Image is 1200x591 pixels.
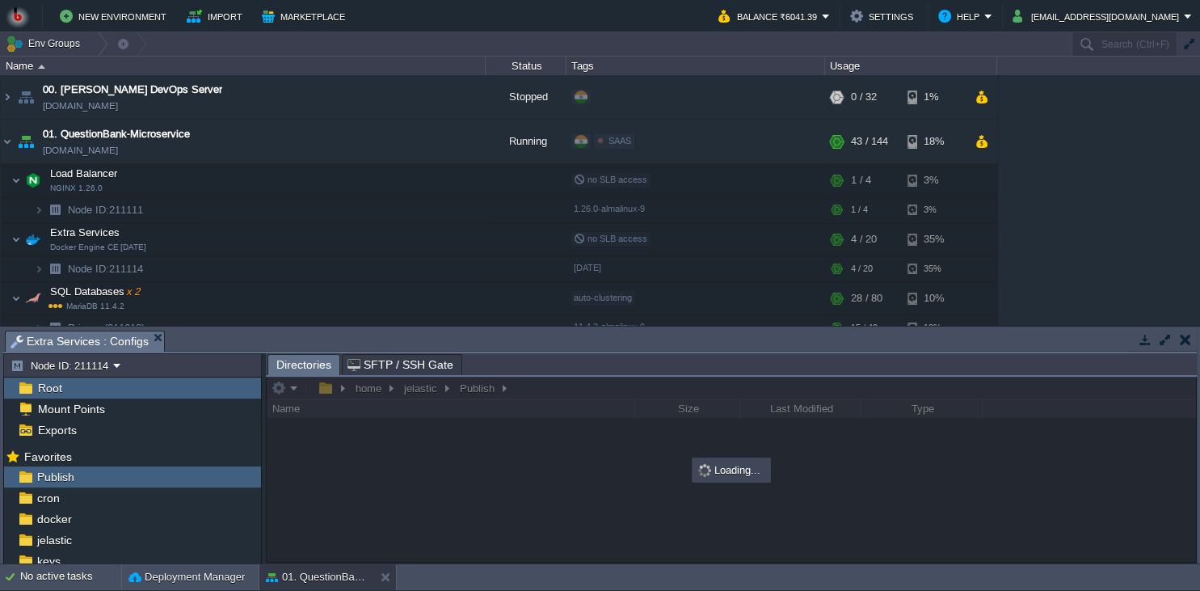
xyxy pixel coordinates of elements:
[486,75,566,119] div: Stopped
[907,197,960,222] div: 3%
[38,65,45,69] img: AMDAwAAAACH5BAEAAAAALAAAAAABAAEAAAICRAEAOw==
[68,204,109,216] span: Node ID:
[15,75,37,119] img: AMDAwAAAACH5BAEAAAAALAAAAAABAAEAAAICRAEAOw==
[907,256,960,281] div: 35%
[11,282,21,314] img: AMDAwAAAACH5BAEAAAAALAAAAAABAAEAAAICRAEAOw==
[826,57,996,75] div: Usage
[266,569,368,585] button: 01. QuestionBank-Microservice
[907,120,960,163] div: 18%
[43,126,190,142] span: 01. QuestionBank-Microservice
[276,355,331,375] span: Directories
[850,6,918,26] button: Settings
[1,120,14,163] img: AMDAwAAAACH5BAEAAAAALAAAAAABAAEAAAICRAEAOw==
[44,315,66,340] img: AMDAwAAAACH5BAEAAAAALAAAAAABAAEAAAICRAEAOw==
[43,142,118,158] a: [DOMAIN_NAME]
[22,223,44,255] img: AMDAwAAAACH5BAEAAAAALAAAAAABAAEAAAICRAEAOw==
[66,321,147,335] a: Primary(211618)
[693,459,769,481] div: Loading...
[718,6,822,26] button: Balance ₹6041.39
[48,285,142,298] a: SQL Databasesx 2MariaDB 11.4.2
[851,256,873,281] div: 4 / 20
[66,262,145,276] a: Node ID:211114
[104,322,145,334] span: (211618)
[574,204,645,213] span: 1.26.0-almalinux-9
[48,302,124,310] span: MariaDB 11.4.2
[50,243,146,252] span: Docker Engine CE [DATE]
[608,136,631,146] span: SAAS
[34,554,63,568] a: keys
[187,6,247,26] button: Import
[44,256,66,281] img: AMDAwAAAACH5BAEAAAAALAAAAAABAAEAAAICRAEAOw==
[1,75,14,119] img: AMDAwAAAACH5BAEAAAAALAAAAAABAAEAAAICRAEAOw==
[11,358,113,373] button: Node ID: 211114
[34,491,62,505] a: cron
[851,75,877,119] div: 0 / 32
[6,4,30,28] img: Bitss Techniques
[907,164,960,196] div: 3%
[907,75,960,119] div: 1%
[34,315,44,340] img: AMDAwAAAACH5BAEAAAAALAAAAAABAAEAAAICRAEAOw==
[60,6,171,26] button: New Environment
[48,226,122,239] a: Extra ServicesDocker Engine CE [DATE]
[35,402,107,416] a: Mount Points
[48,167,120,180] span: Load Balancer
[851,120,888,163] div: 43 / 144
[35,381,65,395] a: Root
[34,533,74,547] a: jelastic
[20,564,121,590] div: No active tasks
[574,175,647,184] span: no SLB access
[907,223,960,255] div: 35%
[347,355,453,374] span: SFTP / SSH Gate
[50,184,103,193] span: NGINX 1.26.0
[851,197,868,222] div: 1 / 4
[43,98,118,114] a: [DOMAIN_NAME]
[907,282,960,314] div: 10%
[11,164,21,196] img: AMDAwAAAACH5BAEAAAAALAAAAAABAAEAAAICRAEAOw==
[124,285,141,298] span: x 2
[48,285,142,298] span: SQL Databases
[567,57,824,75] div: Tags
[851,223,877,255] div: 4 / 20
[34,197,44,222] img: AMDAwAAAACH5BAEAAAAALAAAAAABAAEAAAICRAEAOw==
[15,120,37,163] img: AMDAwAAAACH5BAEAAAAALAAAAAABAAEAAAICRAEAOw==
[22,164,44,196] img: AMDAwAAAACH5BAEAAAAALAAAAAABAAEAAAICRAEAOw==
[907,315,960,340] div: 12%
[851,315,878,340] div: 15 / 40
[66,203,145,217] a: Node ID:211111
[486,57,566,75] div: Status
[1013,6,1184,26] button: [EMAIL_ADDRESS][DOMAIN_NAME]
[66,262,145,276] span: 211114
[21,450,74,463] a: Favorites
[574,234,647,243] span: no SLB access
[34,256,44,281] img: AMDAwAAAACH5BAEAAAAALAAAAAABAAEAAAICRAEAOw==
[574,322,645,331] span: 11.4.2-almalinux-9
[48,167,120,179] a: Load BalancerNGINX 1.26.0
[35,423,79,437] a: Exports
[851,282,882,314] div: 28 / 80
[486,120,566,163] div: Running
[66,321,147,335] span: Primary
[262,6,350,26] button: Marketplace
[48,226,122,239] span: Extra Services
[68,263,109,275] span: Node ID:
[6,32,86,55] button: Env Groups
[128,569,245,585] button: Deployment Manager
[938,6,984,26] button: Help
[11,331,149,352] span: Extra Services : Configs
[34,470,77,484] a: Publish
[2,57,485,75] div: Name
[43,82,222,98] a: 00. [PERSON_NAME] DevOps Server
[574,263,601,272] span: [DATE]
[574,293,632,302] span: auto-clustering
[34,512,74,526] a: docker
[22,282,44,314] img: AMDAwAAAACH5BAEAAAAALAAAAAABAAEAAAICRAEAOw==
